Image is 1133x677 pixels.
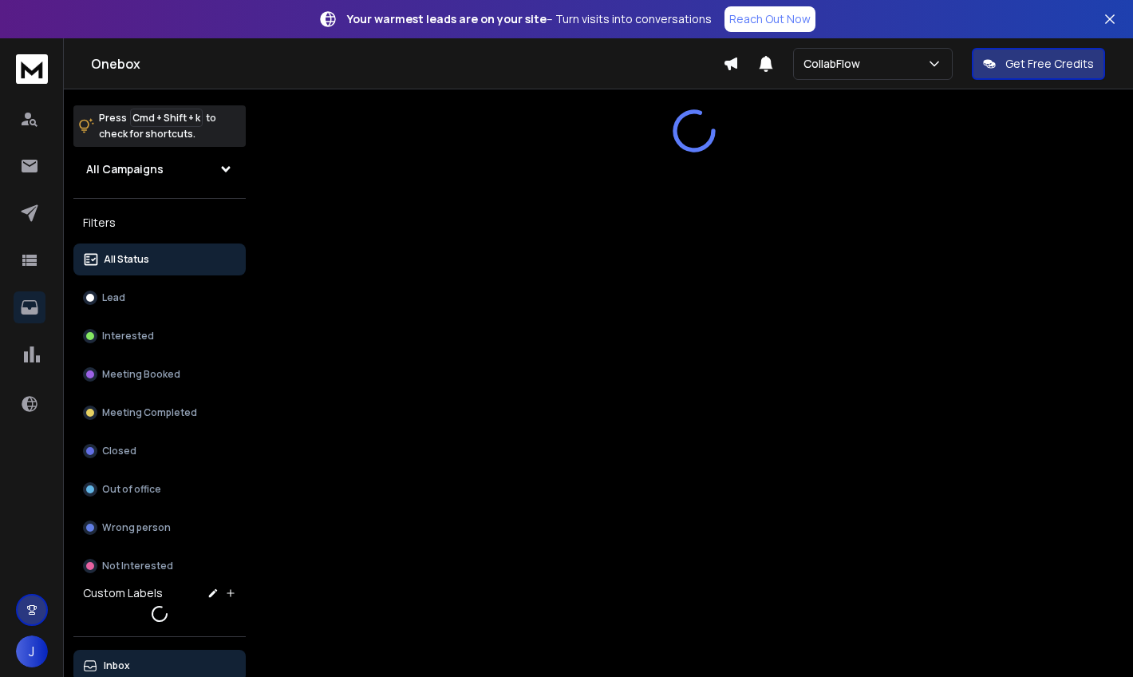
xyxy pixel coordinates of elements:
p: Meeting Booked [102,368,180,381]
p: Out of office [102,483,161,496]
p: Press to check for shortcuts. [99,110,216,142]
p: Closed [102,445,136,457]
button: Wrong person [73,512,246,544]
p: Wrong person [102,521,171,534]
button: Meeting Booked [73,358,246,390]
button: Not Interested [73,550,246,582]
p: Lead [102,291,125,304]
h1: All Campaigns [86,161,164,177]
button: Closed [73,435,246,467]
h1: Onebox [91,54,723,73]
p: Inbox [104,659,130,672]
button: Get Free Credits [972,48,1105,80]
p: CollabFlow [803,56,867,72]
a: Reach Out Now [724,6,815,32]
span: Cmd + Shift + k [130,109,203,127]
p: Reach Out Now [729,11,811,27]
p: All Status [104,253,149,266]
button: Interested [73,320,246,352]
button: Meeting Completed [73,397,246,429]
p: – Turn visits into conversations [347,11,712,27]
button: Lead [73,282,246,314]
button: All Campaigns [73,153,246,185]
img: logo [16,54,48,84]
button: J [16,635,48,667]
button: All Status [73,243,246,275]
strong: Your warmest leads are on your site [347,11,547,26]
button: Out of office [73,473,246,505]
p: Get Free Credits [1005,56,1094,72]
p: Meeting Completed [102,406,197,419]
p: Interested [102,330,154,342]
p: Not Interested [102,560,173,572]
h3: Custom Labels [83,585,163,601]
h3: Filters [73,212,246,234]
